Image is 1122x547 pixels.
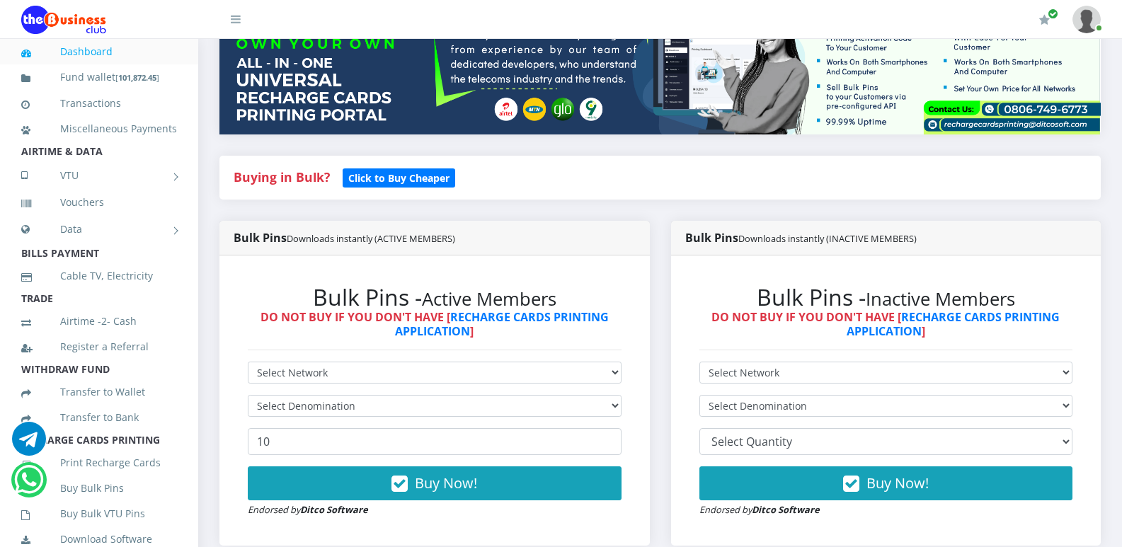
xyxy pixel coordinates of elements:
[395,309,609,338] a: RECHARGE CARDS PRINTING APPLICATION
[21,158,177,193] a: VTU
[248,503,368,516] small: Endorsed by
[21,497,177,530] a: Buy Bulk VTU Pins
[21,61,177,94] a: Fund wallet[101,872.45]
[21,35,177,68] a: Dashboard
[300,503,368,516] strong: Ditco Software
[847,309,1060,338] a: RECHARGE CARDS PRINTING APPLICATION
[21,401,177,434] a: Transfer to Bank
[234,168,330,185] strong: Buying in Bulk?
[21,212,177,247] a: Data
[21,87,177,120] a: Transactions
[738,232,917,245] small: Downloads instantly (INACTIVE MEMBERS)
[115,72,159,83] small: [ ]
[118,72,156,83] b: 101,872.45
[415,473,477,493] span: Buy Now!
[866,473,929,493] span: Buy Now!
[21,305,177,338] a: Airtime -2- Cash
[1072,6,1101,33] img: User
[422,287,556,311] small: Active Members
[348,171,450,185] b: Click to Buy Cheaper
[21,376,177,408] a: Transfer to Wallet
[248,466,622,500] button: Buy Now!
[699,466,1073,500] button: Buy Now!
[21,330,177,363] a: Register a Referral
[866,287,1015,311] small: Inactive Members
[248,284,622,311] h2: Bulk Pins -
[21,6,106,34] img: Logo
[699,284,1073,311] h2: Bulk Pins -
[21,447,177,479] a: Print Recharge Cards
[14,473,43,497] a: Chat for support
[219,13,1101,134] img: multitenant_rcp.png
[752,503,820,516] strong: Ditco Software
[1039,14,1050,25] i: Renew/Upgrade Subscription
[248,428,622,455] input: Enter Quantity
[21,472,177,505] a: Buy Bulk Pins
[1048,8,1058,19] span: Renew/Upgrade Subscription
[685,230,917,246] strong: Bulk Pins
[343,168,455,185] a: Click to Buy Cheaper
[21,186,177,219] a: Vouchers
[234,230,455,246] strong: Bulk Pins
[261,309,609,338] strong: DO NOT BUY IF YOU DON'T HAVE [ ]
[21,113,177,145] a: Miscellaneous Payments
[711,309,1060,338] strong: DO NOT BUY IF YOU DON'T HAVE [ ]
[287,232,455,245] small: Downloads instantly (ACTIVE MEMBERS)
[699,503,820,516] small: Endorsed by
[21,260,177,292] a: Cable TV, Electricity
[12,432,46,456] a: Chat for support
